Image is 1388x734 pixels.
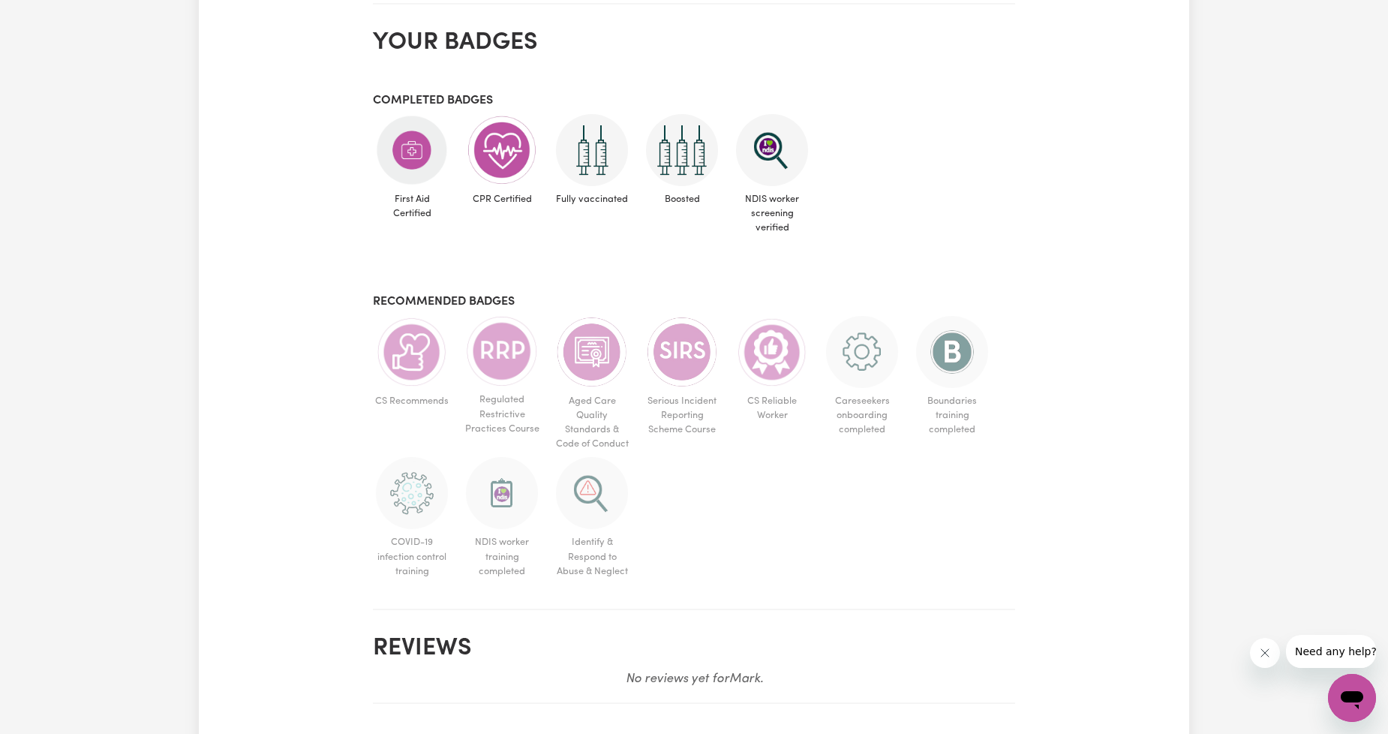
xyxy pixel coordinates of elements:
iframe: Message from company [1286,635,1376,668]
span: COVID-19 infection control training [373,529,451,585]
img: Care and support worker has completed First Aid Certification [376,114,448,186]
span: Serious Incident Reporting Scheme Course [643,388,721,444]
img: CS Academy: Regulated Restrictive Practices course completed [466,316,538,387]
span: Careseekers onboarding completed [823,388,901,444]
span: Identify & Respond to Abuse & Neglect [553,529,631,585]
img: CS Academy: Boundaries in care and support work course completed [916,316,988,388]
img: CS Academy: Introduction to NDIS Worker Training course completed [466,457,538,529]
span: CS Reliable Worker [733,388,811,429]
h2: Reviews [373,634,1015,663]
span: Regulated Restrictive Practices Course [463,387,541,442]
img: Care and support worker has received 2 doses of COVID-19 vaccine [556,114,628,186]
span: Boundaries training completed [913,388,991,444]
span: CPR Certified [463,186,541,212]
iframe: Button to launch messaging window [1328,674,1376,722]
span: Fully vaccinated [553,186,631,212]
img: Care worker is most reliable worker [736,316,808,388]
img: CS Academy: COVID-19 Infection Control Training course completed [376,457,448,529]
span: NDIS worker training completed [463,529,541,585]
span: Aged Care Quality Standards & Code of Conduct [553,388,631,458]
span: Boosted [643,186,721,212]
h2: Your badges [373,29,1015,57]
img: CS Academy: Careseekers Onboarding course completed [826,316,898,388]
h3: Recommended badges [373,295,1015,309]
img: CS Academy: Identify & Respond to Abuse & Neglect in Aged & Disability course completed [556,457,628,529]
span: Need any help? [9,11,91,23]
iframe: Close message [1250,638,1280,668]
img: NDIS Worker Screening Verified [736,114,808,186]
span: CS Recommends [373,388,451,414]
img: Care and support worker has received booster dose of COVID-19 vaccination [646,114,718,186]
h3: Completed badges [373,94,1015,108]
em: No reviews yet for Mark . [626,672,763,685]
img: Care and support worker has completed CPR Certification [466,114,538,186]
span: NDIS worker screening verified [733,186,811,242]
img: CS Academy: Serious Incident Reporting Scheme course completed [646,316,718,388]
span: First Aid Certified [373,186,451,227]
img: CS Academy: Aged Care Quality Standards & Code of Conduct course completed [556,316,628,388]
img: Care worker is recommended by Careseekers [376,316,448,388]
